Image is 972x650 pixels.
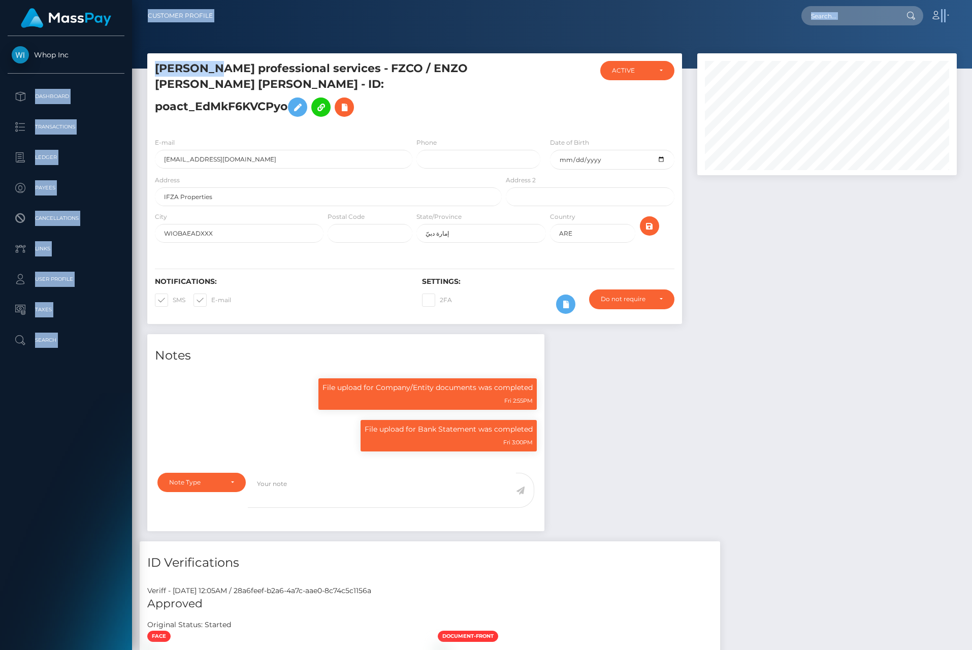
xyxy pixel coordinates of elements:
p: Dashboard [12,89,120,104]
a: Ledger [8,145,124,170]
span: face [147,631,171,642]
p: File upload for Bank Statement was completed [365,424,533,435]
label: Address [155,176,180,185]
button: ACTIVE [600,61,674,80]
button: Note Type [157,473,246,492]
a: User Profile [8,267,124,292]
label: E-mail [193,294,231,307]
div: Veriff - [DATE] 12:05AM / 28a6feef-b2a6-4a7c-aae0-8c74c5c1156a [140,586,720,596]
h5: Approved [147,596,712,612]
p: Cancellations [12,211,120,226]
div: ACTIVE [612,67,651,75]
img: MassPay Logo [21,8,111,28]
h6: Settings: [422,277,674,286]
p: Ledger [12,150,120,165]
label: 2FA [422,294,452,307]
span: document-front [438,631,498,642]
p: Taxes [12,302,120,317]
a: Search [8,328,124,353]
label: Country [550,212,575,221]
a: Taxes [8,297,124,322]
h4: ID Verifications [147,554,712,572]
a: Transactions [8,114,124,140]
div: Do not require [601,295,651,303]
p: Payees [12,180,120,196]
small: Fri 2:55PM [504,397,533,404]
label: Address 2 [506,176,536,185]
a: Payees [8,175,124,201]
h4: Notes [155,347,537,365]
p: File upload for Company/Entity documents was completed [322,382,533,393]
label: Phone [416,138,437,147]
h5: [PERSON_NAME] professional services - FZCO / ENZO [PERSON_NAME] [PERSON_NAME] - ID: poact_EdMkF6K... [155,61,496,122]
small: Fri 3:00PM [503,439,533,446]
label: Postal Code [328,212,365,221]
a: Cancellations [8,206,124,231]
label: E-mail [155,138,175,147]
label: Date of Birth [550,138,589,147]
a: Links [8,236,124,262]
p: Search [12,333,120,348]
label: State/Province [416,212,462,221]
div: Note Type [169,478,222,486]
p: Transactions [12,119,120,135]
button: Do not require [589,289,674,309]
h6: Notifications: [155,277,407,286]
p: User Profile [12,272,120,287]
p: Links [12,241,120,256]
span: Whop Inc [8,50,124,59]
a: Customer Profile [148,5,213,26]
label: SMS [155,294,185,307]
a: Dashboard [8,84,124,109]
label: City [155,212,167,221]
h7: Original Status: Started [147,620,231,629]
img: Whop Inc [12,46,29,63]
input: Search... [801,6,897,25]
